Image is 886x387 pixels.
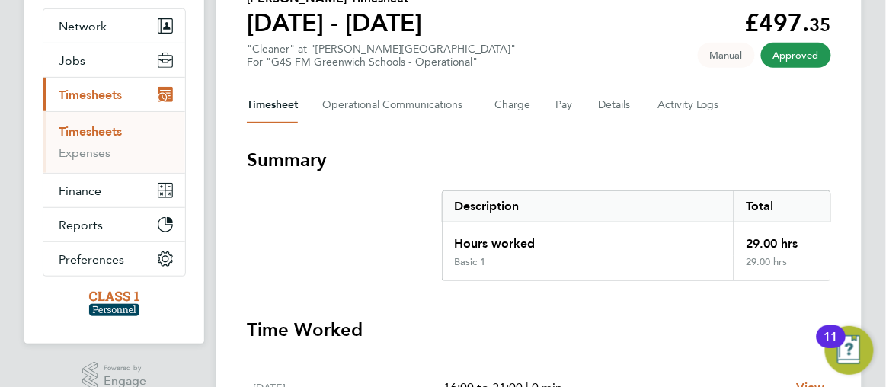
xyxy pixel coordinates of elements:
button: Reports [43,208,185,241]
button: Finance [43,174,185,207]
div: 29.00 hrs [734,222,830,256]
div: Hours worked [443,222,734,256]
span: Timesheets [59,88,122,102]
div: Summary [442,190,831,281]
div: 11 [824,337,838,357]
button: Jobs [43,43,185,77]
div: 29.00 hrs [734,256,830,280]
img: class1personnel-logo-retina.png [89,292,140,316]
button: Pay [555,87,574,123]
button: Preferences [43,242,185,276]
span: Powered by [104,362,146,375]
div: Total [734,191,830,222]
button: Network [43,9,185,43]
span: Network [59,19,107,34]
span: This timesheet has been approved. [761,43,831,68]
div: Basic 1 [455,256,486,268]
button: Timesheet [247,87,298,123]
h1: [DATE] - [DATE] [247,8,422,38]
div: Description [443,191,734,222]
span: Finance [59,184,101,198]
span: 35 [810,14,831,36]
div: For "G4S FM Greenwich Schools - Operational" [247,56,516,69]
span: Reports [59,218,103,232]
div: "Cleaner" at "[PERSON_NAME][GEOGRAPHIC_DATA]" [247,43,516,69]
div: Timesheets [43,111,185,173]
app-decimal: £497. [745,8,831,37]
span: This timesheet was manually created. [698,43,755,68]
button: Open Resource Center, 11 new notifications [825,326,874,375]
button: Details [598,87,633,123]
a: Timesheets [59,124,122,139]
button: Timesheets [43,78,185,111]
button: Activity Logs [657,87,721,123]
a: Expenses [59,146,110,160]
span: Preferences [59,252,124,267]
button: Operational Communications [322,87,470,123]
span: Jobs [59,53,85,68]
button: Charge [494,87,531,123]
a: Go to home page [43,292,186,316]
h3: Time Worked [247,318,831,342]
h3: Summary [247,148,831,172]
